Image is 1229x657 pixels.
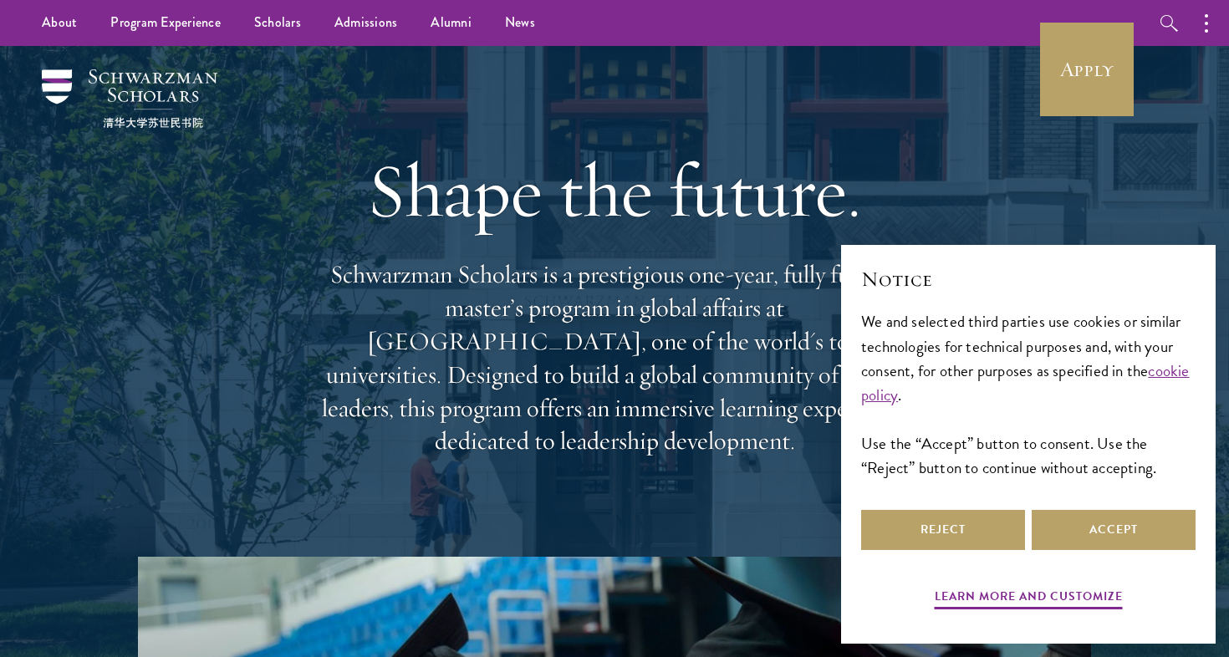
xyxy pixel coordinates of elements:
[935,586,1123,612] button: Learn more and customize
[42,69,217,128] img: Schwarzman Scholars
[861,510,1025,550] button: Reject
[1040,23,1134,116] a: Apply
[861,265,1196,293] h2: Notice
[861,359,1190,407] a: cookie policy
[1032,510,1196,550] button: Accept
[861,309,1196,479] div: We and selected third parties use cookies or similar technologies for technical purposes and, wit...
[314,144,915,237] h1: Shape the future.
[314,258,915,458] p: Schwarzman Scholars is a prestigious one-year, fully funded master’s program in global affairs at...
